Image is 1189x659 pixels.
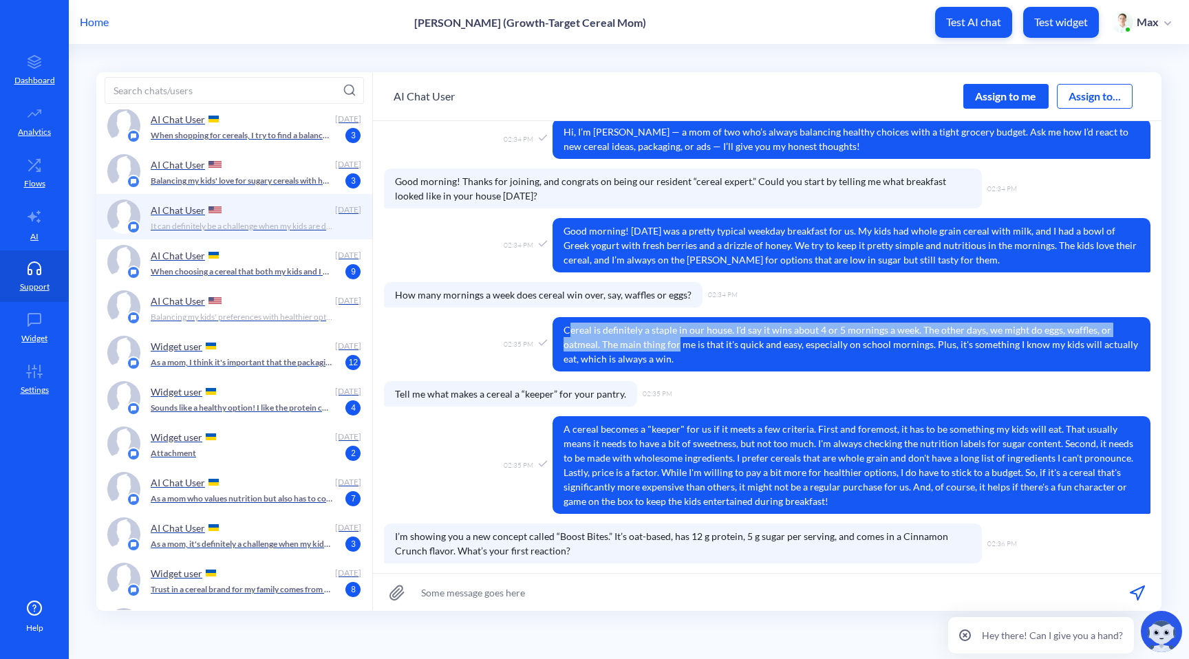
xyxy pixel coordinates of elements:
p: Widget user [151,431,202,443]
span: 02:35 PM [504,460,533,471]
span: Hi, I’m [PERSON_NAME] — a mom of two who’s always balancing healthy choices with a tight grocery ... [553,119,1150,159]
img: platform icon [127,266,140,279]
span: How many mornings a week does cereal win over, say, waffles or eggs? [384,282,703,307]
a: platform iconAI Chat User [DATE]Balancing my kids' preferences with healthier options can be a bi... [96,285,372,330]
div: [DATE] [334,385,361,398]
img: platform icon [127,311,140,325]
a: platform iconWidget user [DATE]Sounds like a healthy option! I like the protein content. But how ... [96,376,372,421]
img: platform icon [127,447,140,461]
div: [DATE] [334,476,361,488]
p: Test widget [1034,15,1088,29]
p: Max [1137,14,1159,30]
a: platform iconWidget user [DATE]Trust in a cereal brand for my family comes from a few key factors... [96,557,372,603]
span: 12 [345,355,361,370]
p: Home [80,14,109,30]
div: [DATE] [334,340,361,352]
button: Assign to... [1057,84,1133,109]
img: UA [208,116,219,122]
img: platform icon [127,583,140,597]
span: 3 [345,537,361,552]
img: US [208,297,222,304]
p: AI Chat User [151,477,205,488]
a: platform icon [96,603,372,648]
input: Search chats/users [105,77,364,104]
span: Good morning! [DATE] was a pretty typical weekday breakfast for us. My kids had whole grain cerea... [553,218,1150,272]
div: [DATE] [334,294,361,307]
span: 02:34 PM [504,240,533,250]
a: platform iconAI Chat User [DATE]When shopping for cereals, I try to find a balance between what m... [96,103,372,149]
p: Widget user [151,568,202,579]
img: copilot-icon.svg [1141,611,1182,652]
a: platform iconWidget user [DATE]As a mom, I think it's important that the packaging appeals to kid... [96,330,372,376]
img: platform icon [127,129,140,143]
div: [DATE] [334,249,361,261]
input: Some message goes here [373,574,1161,611]
p: AI Chat User [151,204,205,216]
span: 02:35 PM [643,389,672,399]
img: platform icon [127,538,140,552]
p: Trust in a cereal brand for my family comes from a few key factors. First and foremost, I trust b... [151,583,333,596]
p: AI Chat User [151,295,205,307]
p: Analytics [18,126,51,138]
p: When shopping for cereals, I try to find a balance between what my kids find tasty and what I con... [151,129,333,142]
span: Cereal is definitely a staple in our house. I'd say it wins about 4 or 5 mornings a week. The oth... [553,317,1150,371]
div: [DATE] [334,521,361,534]
span: 3 [345,173,361,188]
button: AI Chat User [394,88,455,105]
p: When choosing a cereal that both my kids and I will enjoy, I look for a few key things. First, I ... [151,266,333,278]
p: As a mom, I think it's important that the packaging appeals to kids as well as adults. While I'm ... [151,356,333,369]
p: As a mom, it's definitely a challenge when my kids are drawn to the colorful, sugary cereals. But... [151,538,333,550]
p: Support [20,281,50,293]
p: Balancing my kids' preferences with healthier options can be a bit tricky. When they want sugary ... [151,311,333,323]
a: platform iconWidget user [DATE]Attachment [96,421,372,466]
p: Widget [21,332,47,345]
span: 02:34 PM [987,184,1017,194]
span: 2 [345,446,361,461]
img: US [208,206,222,213]
div: [DATE] [334,204,361,216]
img: UA [208,252,219,259]
button: Test widget [1023,7,1099,38]
img: user photo [1111,11,1133,33]
p: Widget user [151,341,202,352]
span: 02:36 PM [987,539,1017,549]
img: platform icon [127,356,140,370]
p: AI Chat User [151,159,205,171]
span: Tell me what makes a cereal a “keeper” for your pantry. [384,381,637,407]
a: platform iconAI Chat User [DATE]It can definitely be a challenge when my kids are drawn to the br... [96,194,372,239]
span: 02:34 PM [504,134,533,144]
p: It can definitely be a challenge when my kids are drawn to the brightly colored, sugary cereals t... [151,220,333,233]
p: Settings [21,384,49,396]
span: 02:34 PM [708,290,738,300]
p: [PERSON_NAME] (Growth-Target Cereal Mom) [414,16,646,29]
p: As a mom who values nutrition but also has to consider taste and budget, I don't think there's a ... [151,493,333,505]
div: [DATE] [334,431,361,443]
a: platform iconAI Chat User [DATE]As a mom, it's definitely a challenge when my kids are drawn to t... [96,512,372,557]
img: platform icon [127,220,140,234]
span: I’m showing you a new concept called “Boost Bites.” It’s oat-based, has 12 g protein, 5 g sugar p... [384,523,982,563]
img: UA [208,524,219,531]
a: platform iconAI Chat User [DATE]Balancing my kids' love for sugary cereals with healthier options... [96,149,372,194]
p: AI Chat User [151,250,205,261]
button: Test AI chat [935,7,1012,38]
p: AI [30,230,39,243]
span: 9 [345,264,361,279]
p: Flows [24,177,45,190]
span: 8 [345,582,361,597]
a: platform iconAI Chat User [DATE]As a mom who values nutrition but also has to consider taste and ... [96,466,372,512]
span: 3 [345,128,361,143]
img: platform icon [127,493,140,506]
img: platform icon [127,175,140,188]
img: UA [208,479,219,486]
p: Test AI chat [946,15,1001,29]
img: UA [206,570,216,576]
p: Dashboard [14,74,55,87]
img: UA [206,388,216,395]
p: AI Chat User [151,114,205,125]
span: 02:35 PM [504,339,533,349]
p: Sounds like a healthy option! I like the protein content. But how does it taste? Kids can be pick... [151,402,333,414]
a: platform iconAI Chat User [DATE]When choosing a cereal that both my kids and I will enjoy, I look... [96,239,372,285]
img: UA [206,343,216,349]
